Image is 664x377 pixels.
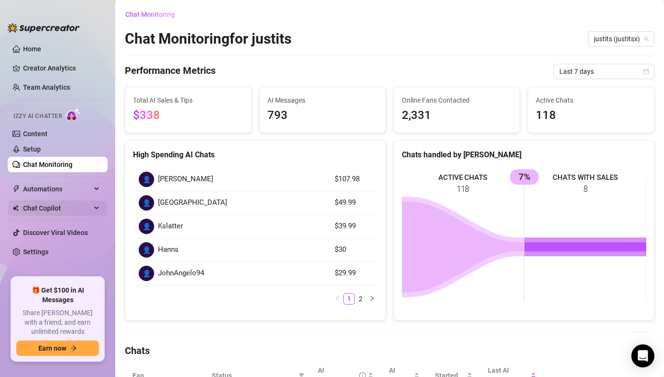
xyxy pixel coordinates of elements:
[332,293,343,305] button: left
[158,244,179,256] span: Hanns
[366,293,378,305] button: right
[267,95,378,106] span: AI Messages
[66,108,81,122] img: AI Chatter
[139,172,154,187] div: 👤
[125,344,654,357] h4: Chats
[643,36,649,42] span: team
[335,295,340,301] span: left
[12,205,19,212] img: Chat Copilot
[12,185,20,193] span: thunderbolt
[158,268,204,279] span: JohnAngelo94
[23,145,41,153] a: Setup
[643,69,649,74] span: calendar
[125,30,291,48] h2: Chat Monitoring for justits
[125,11,175,18] span: Chat Monitoring
[335,174,372,185] article: $107.98
[158,174,213,185] span: [PERSON_NAME]
[631,344,654,367] div: Open Intercom Messenger
[38,344,66,352] span: Earn now
[559,64,649,79] span: Last 7 days
[23,229,88,236] a: Discover Viral Videos
[23,161,72,168] a: Chat Monitoring
[16,286,99,305] span: 🎁 Get $100 in AI Messages
[355,293,366,305] li: 2
[402,95,512,106] span: Online Fans Contacted
[125,64,216,79] h4: Performance Metrics
[139,266,154,281] div: 👤
[139,219,154,234] div: 👤
[366,293,378,305] li: Next Page
[133,95,243,106] span: Total AI Sales & Tips
[267,106,378,125] span: 793
[335,197,372,209] article: $49.99
[16,341,99,356] button: Earn nowarrow-right
[8,23,80,33] img: logo-BBDzfeDw.svg
[70,345,77,352] span: arrow-right
[16,308,99,337] span: Share [PERSON_NAME] with a friend, and earn unlimited rewards
[594,32,649,46] span: justits (justitsx)
[13,112,62,121] span: Izzy AI Chatter
[536,95,646,106] span: Active Chats
[23,83,70,91] a: Team Analytics
[125,7,182,22] button: Chat Monitoring
[133,108,160,122] span: $338
[139,195,154,211] div: 👤
[23,181,91,197] span: Automations
[23,248,48,256] a: Settings
[158,197,227,209] span: [GEOGRAPHIC_DATA]
[133,149,378,161] div: High Spending AI Chats
[23,200,91,216] span: Chat Copilot
[335,268,372,279] article: $29.99
[23,60,100,76] a: Creator Analytics
[355,294,366,304] a: 2
[335,221,372,232] article: $39.99
[536,106,646,125] span: 118
[344,294,354,304] a: 1
[332,293,343,305] li: Previous Page
[158,221,183,232] span: Kslatter
[402,149,647,161] div: Chats handled by [PERSON_NAME]
[343,293,355,305] li: 1
[23,130,48,138] a: Content
[139,242,154,258] div: 👤
[369,295,375,301] span: right
[23,45,41,53] a: Home
[402,106,512,125] span: 2,331
[335,244,372,256] article: $30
